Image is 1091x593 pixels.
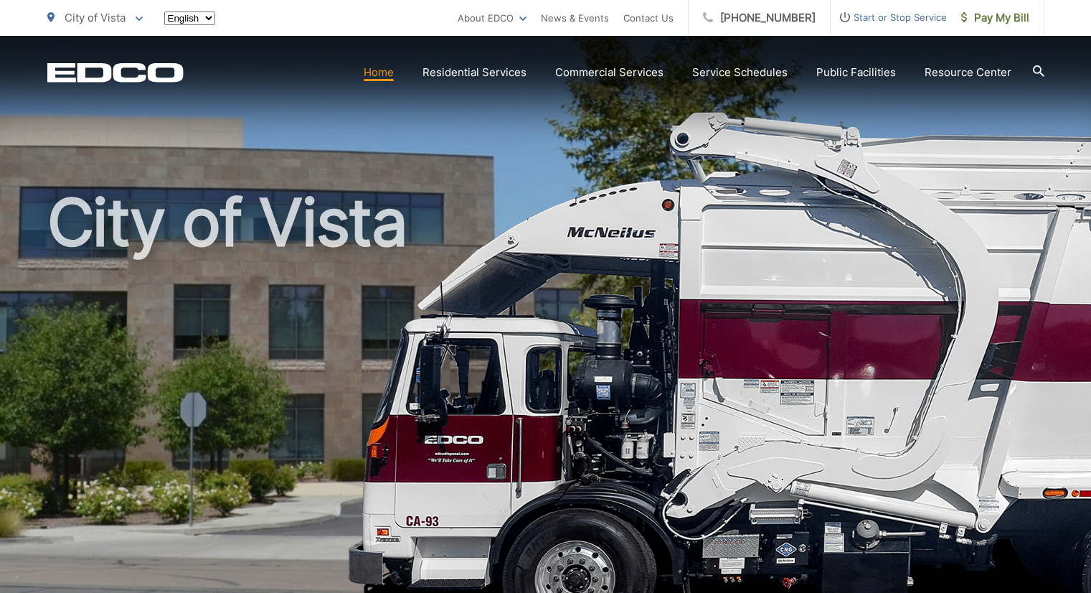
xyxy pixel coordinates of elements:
a: News & Events [541,9,609,27]
a: Home [364,64,394,81]
a: About EDCO [458,9,526,27]
span: City of Vista [65,11,126,24]
a: Service Schedules [692,64,788,81]
a: Public Facilities [816,64,896,81]
a: Contact Us [623,9,674,27]
span: Pay My Bill [961,9,1029,27]
select: Select a language [164,11,215,25]
a: EDCD logo. Return to the homepage. [47,62,184,83]
a: Resource Center [925,64,1011,81]
a: Commercial Services [555,64,663,81]
a: Residential Services [422,64,526,81]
